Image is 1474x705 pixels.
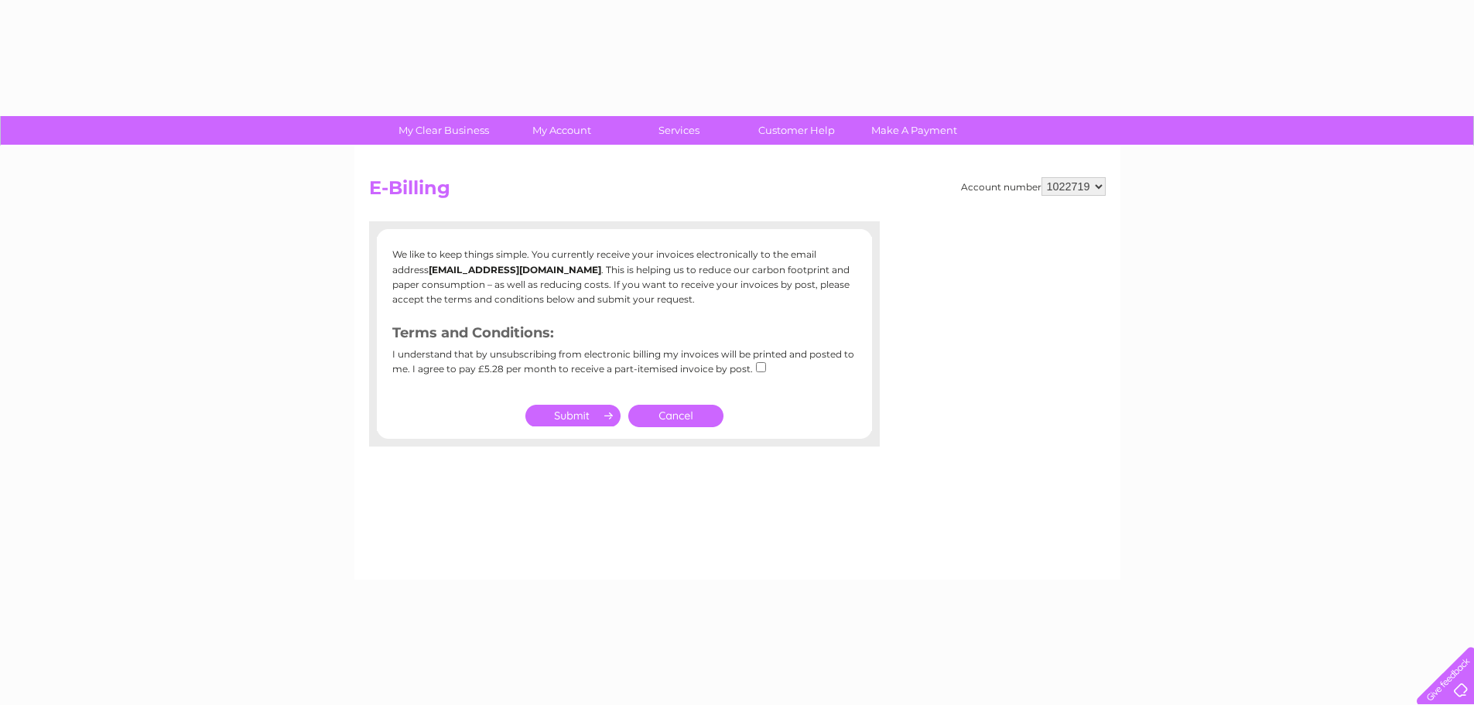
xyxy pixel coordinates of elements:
[429,264,601,275] b: [EMAIL_ADDRESS][DOMAIN_NAME]
[392,349,857,385] div: I understand that by unsubscribing from electronic billing my invoices will be printed and posted...
[628,405,723,427] a: Cancel
[615,116,743,145] a: Services
[392,322,857,349] h3: Terms and Conditions:
[850,116,978,145] a: Make A Payment
[392,247,857,306] p: We like to keep things simple. You currently receive your invoices electronically to the email ad...
[498,116,625,145] a: My Account
[733,116,860,145] a: Customer Help
[380,116,508,145] a: My Clear Business
[525,405,621,426] input: Submit
[369,177,1106,207] h2: E-Billing
[961,177,1106,196] div: Account number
